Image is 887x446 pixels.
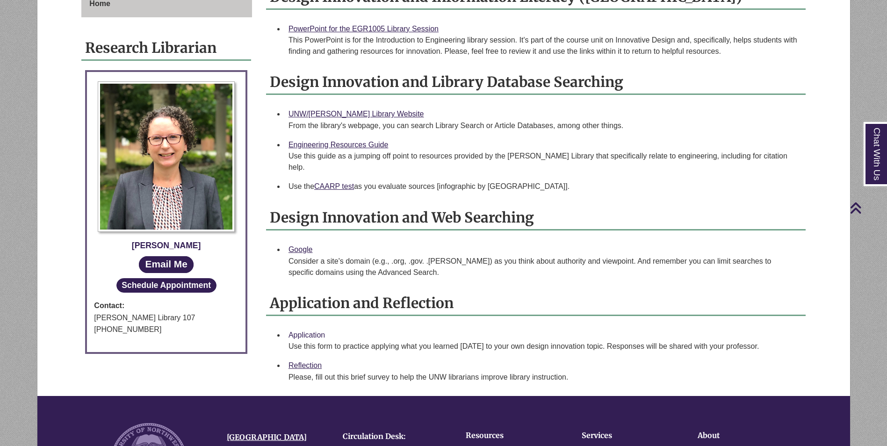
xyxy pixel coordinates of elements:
h2: Research Librarian [81,36,251,61]
a: PowerPoint for the EGR1005 Library Session [288,25,439,33]
div: Please, fill out this brief survey to help ​the UNW librarians improve library instruction. [288,372,798,383]
a: Engineering Resources Guide [288,141,388,149]
div: [PERSON_NAME] [94,239,238,252]
h2: Design Innovation and Library Database Searching [266,70,806,95]
div: This PowerPoint is for the Introduction to Engineering library session. It's part of the course u... [288,35,798,57]
a: Back to Top [850,201,885,214]
a: Reflection [288,361,322,369]
a: Google [288,245,313,253]
a: UNW/[PERSON_NAME] Library Website [288,110,424,118]
h4: About [698,432,785,440]
h2: Application and Reflection [266,291,806,316]
a: Application [288,331,325,339]
h4: Services [582,432,669,440]
div: [PERSON_NAME] Library 107 [94,312,238,324]
a: [GEOGRAPHIC_DATA] [227,432,307,442]
li: Use the as you evaluate sources [infographic by [GEOGRAPHIC_DATA]]. [285,177,802,196]
a: Profile Photo [PERSON_NAME] [94,81,238,252]
a: Email Me [139,256,194,273]
img: Profile Photo [98,81,235,232]
h2: Design Innovation and Web Searching [266,206,806,230]
div: Use this form to practice applying what you learned [DATE] to your own design innovation topic. R... [288,341,798,352]
h4: Resources [466,432,553,440]
div: From the library's webpage, you can search Library Search or Article Databases, among other things. [288,120,798,131]
a: CAARP test [314,182,354,190]
div: Consider a site's domain (e.g., .org, .gov. .[PERSON_NAME]) as you think about authority and view... [288,256,798,278]
div: Use this guide as a jumping off point to resources provided by the [PERSON_NAME] Library that spe... [288,151,798,173]
div: [PHONE_NUMBER] [94,324,238,336]
h4: Circulation Desk: [343,432,445,441]
strong: Contact: [94,300,238,312]
button: Schedule Appointment [116,278,216,293]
